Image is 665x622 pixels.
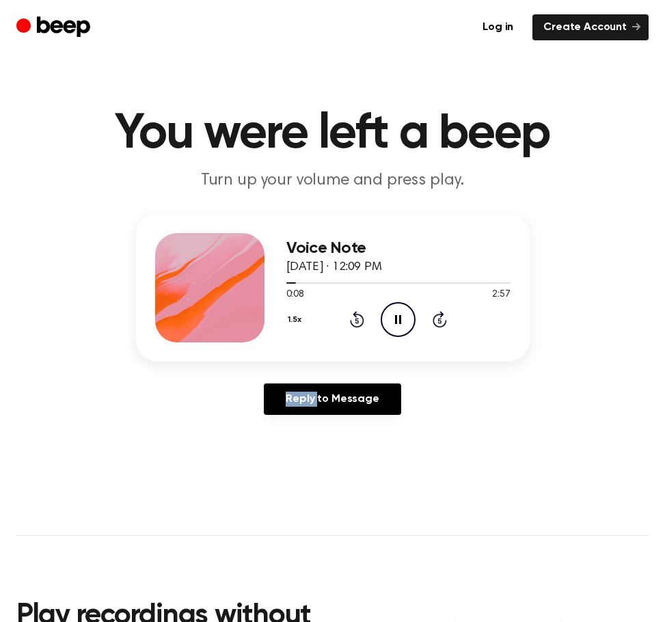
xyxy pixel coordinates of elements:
h1: You were left a beep [16,109,649,159]
a: Log in [472,14,524,40]
a: Reply to Message [264,383,401,415]
button: 1.5x [286,308,307,332]
a: Create Account [532,14,649,40]
span: 0:08 [286,288,304,302]
h3: Voice Note [286,239,511,258]
p: Turn up your volume and press play. [70,170,595,192]
span: [DATE] · 12:09 PM [286,261,382,273]
span: 2:57 [492,288,510,302]
a: Beep [16,14,94,41]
